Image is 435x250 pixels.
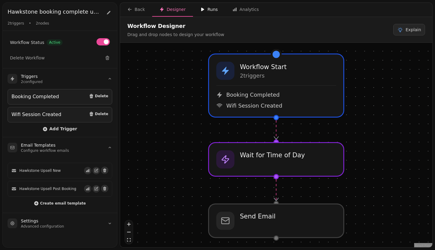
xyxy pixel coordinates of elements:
[95,94,108,98] span: Delete
[8,21,24,26] span: 2 triggers
[19,186,76,191] span: Hawkstone Upsell Post Booking
[93,185,100,192] button: Edit email template
[3,137,117,158] summary: Email TemplatesConfigure workflow emails
[84,167,91,174] button: View email events
[47,39,63,45] span: Active
[21,218,64,224] h3: Settings
[21,142,69,148] h3: Email Templates
[8,52,112,63] button: Delete Workflow
[93,167,100,174] button: Edit email template
[36,21,49,26] span: 2 nodes
[152,3,193,17] button: Designer
[40,202,86,205] span: Create email template
[21,148,69,153] p: Configure workflow emails
[159,6,186,12] div: Designer
[127,32,224,38] p: Drag and drop nodes to design your workflow
[84,185,91,192] button: View email events
[193,3,225,17] button: Runs
[225,3,266,17] button: Analytics
[101,167,108,174] button: Delete email template
[105,8,112,17] button: Edit workflow
[43,127,77,132] span: Add Trigger
[240,72,286,79] p: 2 trigger s
[226,102,282,109] span: Wifi Session Created
[8,8,101,16] h2: Hawkstone booking complete upsell
[3,68,117,89] summary: Triggers2configured
[21,224,64,229] p: Advanced configuration
[226,91,280,98] span: Booking Completed
[21,73,43,79] h3: Triggers
[34,200,86,206] button: Create email template
[125,228,133,236] button: Zoom Out
[240,62,286,71] h3: Workflow Start
[120,3,152,17] button: Back
[10,55,45,61] span: Delete Workflow
[393,24,425,35] button: Explain
[127,6,145,12] div: Back
[101,185,108,192] button: Delete email template
[89,111,108,117] button: Delete
[11,111,61,118] div: Wifi Session Created
[10,39,44,45] span: Workflow Status
[200,6,218,12] div: Runs
[95,112,108,116] span: Delete
[415,244,431,248] a: React Flow attribution
[89,93,108,99] button: Delete
[125,220,133,244] div: Control Panel
[21,79,43,84] p: 2 configured
[29,21,31,26] span: •
[125,220,133,228] button: Zoom In
[125,236,133,244] button: Fit View
[11,93,59,100] div: Booking Completed
[232,6,259,12] div: Analytics
[43,126,77,132] button: Add Trigger
[19,168,61,173] span: Hawkstone Upsell New
[127,22,224,30] h2: Workflow Designer
[406,27,421,33] span: Explain
[3,213,117,234] summary: SettingsAdvanced configuration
